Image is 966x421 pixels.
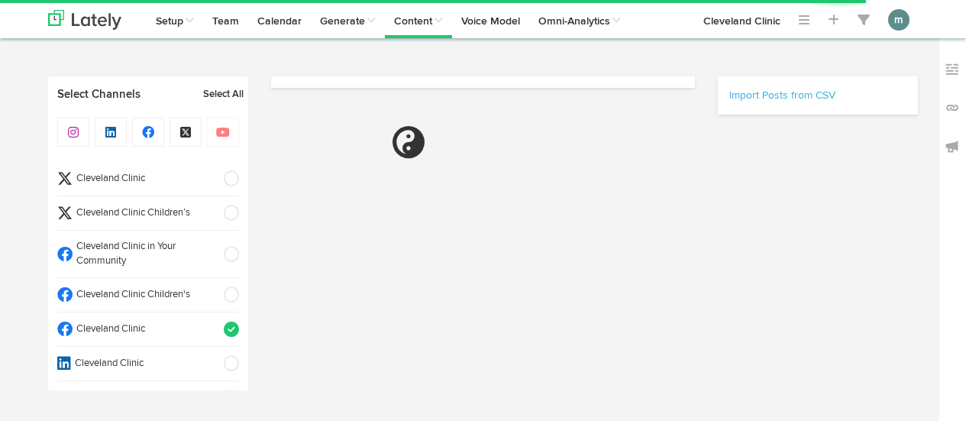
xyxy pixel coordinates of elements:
span: Cleveland Clinic [71,357,214,371]
img: announcements_off.svg [945,139,960,154]
img: keywords_off.svg [945,62,960,77]
span: Cleveland Clinic [73,172,214,186]
span: Cleveland Clinic Children's [73,288,214,303]
img: logo_lately_bg_light.svg [48,10,121,30]
span: Cleveland Clinic Children’s [73,206,214,221]
a: Import Posts from CSV [729,90,835,101]
a: Select All [203,87,244,102]
span: Cleveland Clinic in Your Community [73,240,214,268]
a: Select Channels [48,87,195,102]
img: links_off.svg [945,100,960,115]
span: Cleveland Clinic [73,322,214,337]
button: m [888,9,909,31]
